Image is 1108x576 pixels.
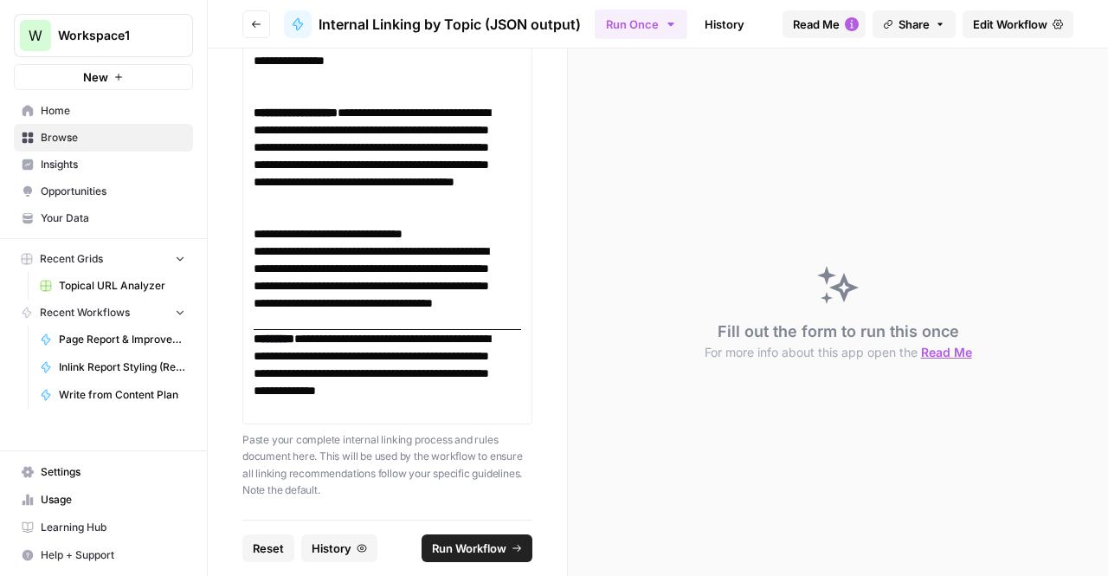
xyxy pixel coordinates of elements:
span: Internal Linking by Topic (JSON output) [319,14,581,35]
span: Usage [41,492,185,508]
span: Recent Workflows [40,305,130,320]
a: Internal Linking by Topic (JSON output) [284,10,581,38]
div: Fill out the form to run this once [705,320,972,361]
a: History [694,10,755,38]
button: History [301,534,377,562]
a: Inlink Report Styling (Reformat JSON to HTML) [32,353,193,381]
span: Workspace1 [58,27,163,44]
a: Edit Workflow [963,10,1073,38]
span: Read Me [921,345,972,359]
button: Help + Support [14,541,193,569]
button: Run Once [595,10,687,39]
button: Reset [242,534,294,562]
span: Share [899,16,930,33]
a: Home [14,97,193,125]
span: Home [41,103,185,119]
span: History [312,540,351,557]
a: Page Report & Improvements Based on GSC Data [32,326,193,353]
span: Browse [41,130,185,146]
a: Topical URL Analyzer [32,272,193,300]
span: Settings [41,464,185,480]
span: Write from Content Plan [59,387,185,403]
button: Read Me [783,10,866,38]
span: Recent Grids [40,251,103,267]
span: Edit Workflow [973,16,1047,33]
span: Read Me [793,16,840,33]
button: Recent Grids [14,246,193,272]
button: Workspace: Workspace1 [14,14,193,57]
a: Analytics [762,10,833,38]
button: Share [873,10,956,38]
span: Your Data [41,210,185,226]
a: Settings [14,458,193,486]
a: Insights [14,151,193,178]
span: Reset [253,540,284,557]
span: Insights [41,157,185,172]
span: W [29,25,42,46]
button: Recent Workflows [14,300,193,326]
p: Paste your complete internal linking process and rules document here. This will be used by the wo... [242,431,532,499]
a: Learning Hub [14,514,193,541]
span: New [83,68,108,86]
span: Inlink Report Styling (Reformat JSON to HTML) [59,359,185,375]
a: Write from Content Plan [32,381,193,409]
span: Topical URL Analyzer [59,278,185,294]
a: Browse [14,124,193,152]
button: Run Workflow [422,534,532,562]
button: For more info about this app open the Read Me [705,344,972,361]
span: Run Workflow [432,540,506,557]
span: Learning Hub [41,520,185,535]
a: Opportunities [14,178,193,205]
a: Usage [14,486,193,514]
button: New [14,64,193,90]
a: Your Data [14,204,193,232]
span: Page Report & Improvements Based on GSC Data [59,332,185,347]
span: Help + Support [41,547,185,563]
span: Opportunities [41,184,185,199]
